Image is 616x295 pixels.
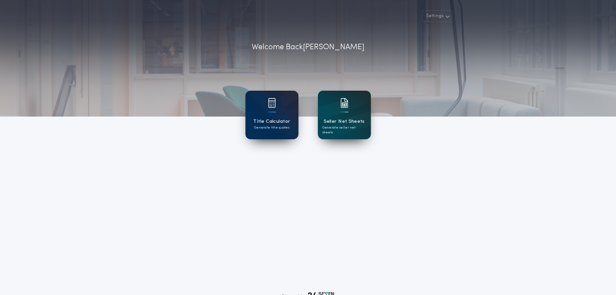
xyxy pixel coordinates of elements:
[322,125,366,135] p: Generate seller net sheets
[253,118,290,125] h1: Title Calculator
[245,91,298,139] a: card iconTitle CalculatorGenerate title quotes
[422,10,452,22] button: Settings
[268,98,276,108] img: card icon
[252,41,364,53] p: Welcome Back [PERSON_NAME]
[318,91,371,139] a: card iconSeller Net SheetsGenerate seller net sheets
[324,118,365,125] h1: Seller Net Sheets
[340,98,348,108] img: card icon
[254,125,289,130] p: Generate title quotes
